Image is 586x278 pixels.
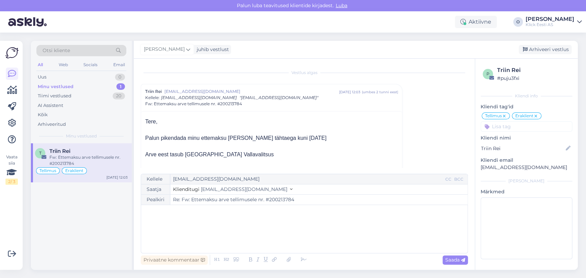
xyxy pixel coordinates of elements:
span: Minu vestlused [66,133,97,139]
div: Arve eest tasub [GEOGRAPHIC_DATA] Vallavalitsus [145,150,398,159]
div: juhib vestlust [194,46,229,53]
div: [PERSON_NAME] [481,178,572,184]
div: Arhiveeri vestlus [519,45,572,54]
div: Aktiivne [455,16,497,28]
span: "[EMAIL_ADDRESS][DOMAIN_NAME]" [240,95,318,100]
div: Minu vestlused [38,83,73,90]
span: Tellimus [39,169,56,173]
div: Fw: Ettemaksu arve tellimusele nr. #200213784 [49,154,128,167]
input: Lisa tag [481,121,572,132]
span: Kellele : [145,95,160,100]
div: Pealkiri [141,195,170,205]
div: Web [57,60,69,69]
div: CC [444,176,453,182]
div: [DATE] 12:03 [106,175,128,180]
div: Palun andke teada kas see on võimalik. [145,167,398,175]
div: Kellele [141,174,170,184]
span: Tellimus [485,114,502,118]
span: Triin Rei [49,148,70,154]
img: Askly Logo [5,46,19,59]
span: Klienditugi [173,186,199,192]
div: Palun pikendada minu ettemaksu [PERSON_NAME] tähtaega kuni [DATE] [145,134,398,142]
input: Recepient... [170,174,444,184]
div: Vestlus algas [141,70,468,76]
div: # puju3fxi [497,74,570,82]
div: Triin Rei [497,66,570,74]
span: Triin Rei [145,88,162,95]
span: Eraklient [65,169,83,173]
div: BCC [453,176,465,182]
a: [PERSON_NAME]Klick Eesti AS [526,16,582,27]
div: Socials [82,60,99,69]
span: Fw: Ettemaksu arve tellimusele nr. #200213784 [145,101,242,107]
span: [PERSON_NAME] [144,46,185,53]
div: 1 [116,83,125,90]
div: Email [112,60,126,69]
div: AI Assistent [38,102,63,109]
button: Klienditugi [EMAIL_ADDRESS][DOMAIN_NAME] [173,186,292,193]
div: Tere, [145,118,398,126]
p: Kliendi nimi [481,134,572,142]
div: 2 / 3 [5,179,18,185]
div: [PERSON_NAME] [526,16,574,22]
div: Kliendi info [481,93,572,99]
div: 0 [115,74,125,81]
p: Kliendi tag'id [481,103,572,110]
span: [EMAIL_ADDRESS][DOMAIN_NAME] [201,186,287,192]
div: Klick Eesti AS [526,22,574,27]
span: Eraklient [515,114,533,118]
div: All [36,60,44,69]
p: Kliendi email [481,157,572,164]
div: Saatja [141,184,170,194]
div: Privaatne kommentaar [141,255,208,265]
div: Kõik [38,111,48,118]
div: Arhiveeritud [38,121,66,128]
div: Tiimi vestlused [38,93,71,99]
span: Luba [334,2,349,9]
input: Lisa nimi [481,145,564,152]
span: T [39,150,42,156]
div: ( umbes 2 tunni eest ) [361,89,398,95]
div: Vaata siia [5,154,18,185]
div: [DATE] 12:03 [339,89,360,95]
p: Märkmed [481,188,572,195]
input: Write subject here... [170,195,468,205]
p: [EMAIL_ADDRESS][DOMAIN_NAME] [481,164,572,171]
div: 20 [113,93,125,99]
div: Uus [38,74,46,81]
span: Otsi kliente [43,47,70,54]
div: O [513,17,523,27]
span: [EMAIL_ADDRESS][DOMAIN_NAME] [161,95,237,100]
span: p [486,71,490,76]
span: Saada [445,257,465,263]
span: [EMAIL_ADDRESS][DOMAIN_NAME] [164,88,339,95]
